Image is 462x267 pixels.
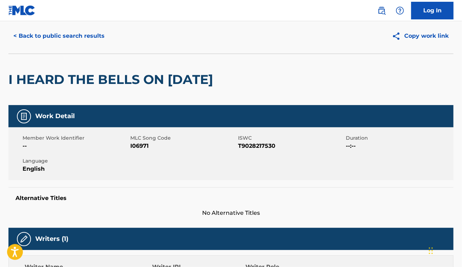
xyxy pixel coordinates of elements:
div: Help [393,4,407,18]
img: Copy work link [392,32,404,41]
img: help [396,6,404,15]
span: -- [23,142,129,150]
button: Copy work link [387,27,454,45]
iframe: Chat Widget [427,233,462,267]
h2: I HEARD THE BELLS ON [DATE] [8,72,217,87]
a: Public Search [375,4,389,18]
img: MLC Logo [8,5,36,16]
img: Work Detail [20,112,28,121]
span: Member Work Identifier [23,134,129,142]
span: MLC Song Code [130,134,236,142]
h5: Writers (1) [35,235,68,243]
span: English [23,165,129,173]
img: search [377,6,386,15]
span: Language [23,157,129,165]
span: T9028217530 [238,142,344,150]
span: I06971 [130,142,236,150]
h5: Alternative Titles [15,195,447,202]
span: ISWC [238,134,344,142]
img: Writers [20,235,28,243]
span: --:-- [346,142,452,150]
div: Drag [429,240,433,261]
button: < Back to public search results [8,27,110,45]
a: Log In [411,2,454,19]
span: No Alternative Titles [8,209,454,217]
h5: Work Detail [35,112,75,120]
span: Duration [346,134,452,142]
